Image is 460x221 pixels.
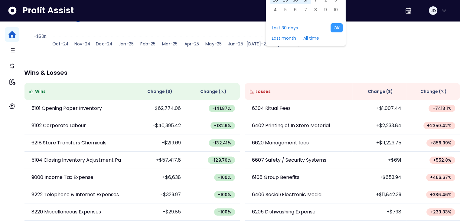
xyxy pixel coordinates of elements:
text: -$50K [34,33,47,39]
span: 9 [324,7,327,13]
span: + 552.8 % [433,157,452,163]
td: +$57,417.6 [132,152,186,169]
text: Mar-25 [162,41,178,47]
button: OK [331,23,343,32]
span: Change ( $ ) [147,88,172,95]
span: -132.41 % [212,140,231,146]
span: Wins [35,88,46,95]
td: -$329.97 [132,186,186,203]
text: Jan-25 [119,41,134,47]
span: + 856.99 % [430,140,452,146]
div: 06 Nov 2024 [290,5,300,15]
span: + 233.33 % [430,209,452,215]
p: 8222 Telephone & Internet Expenses [31,191,119,198]
td: +$11,842.39 [352,186,406,203]
p: 5104 Closing Inventory Adjustment Pa [31,157,121,164]
p: 6402 Printing of In Store Material [252,122,330,129]
text: Nov-24 [74,41,90,47]
span: 6 [294,7,297,13]
p: 5101 Opening Paper Inventory [31,105,102,112]
span: JD [430,8,436,14]
span: + 7413.1 % [432,105,452,111]
p: 8102 Corporate Labour [31,122,86,129]
span: Change (%) [420,88,447,95]
p: 6406 Social/Electronic Media [252,191,321,198]
span: 8 [314,7,317,13]
span: Losses [256,88,271,95]
td: -$219.69 [132,134,186,152]
button: Last 30 days [269,23,301,32]
span: + 336.46 % [430,192,452,198]
td: +$653.94 [352,169,406,186]
td: +$798 [352,203,406,221]
text: Feb-25 [140,41,155,47]
p: 6620 Management fees [252,139,309,147]
span: 5 [284,7,287,13]
text: [DATE]-25 [246,41,269,47]
button: Last month [269,34,299,43]
span: -100 % [218,174,231,180]
text: May-25 [205,41,222,47]
span: Change (%) [200,88,227,95]
td: +$11,223.75 [352,134,406,152]
td: +$1,007.44 [352,100,406,117]
div: 07 Nov 2024 [300,5,310,15]
text: Dec-24 [96,41,113,47]
p: 8220 Miscellaneous Expenses [31,208,101,216]
td: +$691 [352,152,406,169]
td: -$29.85 [132,203,186,221]
span: -129.76 % [211,157,231,163]
span: 4 [274,7,277,13]
td: +$2,233.84 [352,117,406,134]
p: 6218 Store Transfers Chemicals [31,139,106,147]
p: 6106 Group Benefits [252,174,299,181]
div: 09 Nov 2024 [321,5,331,15]
text: Jun-25 [228,41,243,47]
div: 04 Nov 2024 [270,5,280,15]
text: Apr-25 [184,41,199,47]
span: 10 [334,7,338,13]
p: 9000 Income Tax Expense [31,174,93,181]
span: + 466.67 % [430,174,452,180]
div: 10 Nov 2024 [331,5,341,15]
p: Wins & Losses [24,70,460,76]
td: +$6,638 [132,169,186,186]
span: 7 [304,7,307,13]
span: + 2350.42 % [427,123,452,129]
span: -132.9 % [214,123,231,129]
p: 6304 Ritual Fees [252,105,291,112]
span: -100 % [218,192,231,198]
span: -100 % [218,209,231,215]
p: 6607 Safety / Security Systems [252,157,326,164]
div: 05 Nov 2024 [280,5,290,15]
div: 08 Nov 2024 [311,5,321,15]
td: -$40,395.42 [132,117,186,134]
button: All time [300,34,322,43]
span: Profit Assist [23,5,74,16]
text: Oct-24 [52,41,69,47]
p: 6205 Dishwashing Expense [252,208,315,216]
span: -141.87 % [212,105,231,111]
span: Change ( $ ) [368,88,393,95]
td: -$62,774.06 [132,100,186,117]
